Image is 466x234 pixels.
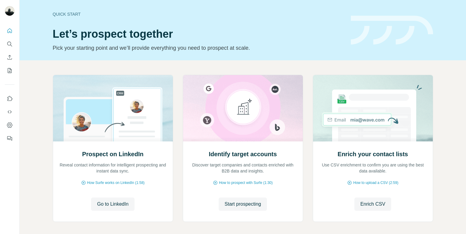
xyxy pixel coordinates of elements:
[360,201,385,208] span: Enrich CSV
[5,65,14,76] button: My lists
[82,150,143,158] h2: Prospect on LinkedIn
[5,52,14,63] button: Enrich CSV
[5,39,14,49] button: Search
[5,25,14,36] button: Quick start
[53,75,173,141] img: Prospect on LinkedIn
[219,198,267,211] button: Start prospecting
[354,198,392,211] button: Enrich CSV
[209,150,277,158] h2: Identify target accounts
[5,133,14,144] button: Feedback
[5,106,14,117] button: Use Surfe API
[313,75,433,141] img: Enrich your contact lists
[351,16,433,45] img: banner
[338,150,408,158] h2: Enrich your contact lists
[5,6,14,16] img: Avatar
[183,75,303,141] img: Identify target accounts
[91,198,135,211] button: Go to LinkedIn
[59,162,167,174] p: Reveal contact information for intelligent prospecting and instant data sync.
[53,11,344,17] div: Quick start
[319,162,427,174] p: Use CSV enrichment to confirm you are using the best data available.
[97,201,128,208] span: Go to LinkedIn
[219,180,273,185] span: How to prospect with Surfe (1:30)
[5,120,14,131] button: Dashboard
[189,162,297,174] p: Discover target companies and contacts enriched with B2B data and insights.
[5,93,14,104] button: Use Surfe on LinkedIn
[225,201,261,208] span: Start prospecting
[53,44,344,52] p: Pick your starting point and we’ll provide everything you need to prospect at scale.
[53,28,344,40] h1: Let’s prospect together
[353,180,398,185] span: How to upload a CSV (2:59)
[87,180,145,185] span: How Surfe works on LinkedIn (1:58)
